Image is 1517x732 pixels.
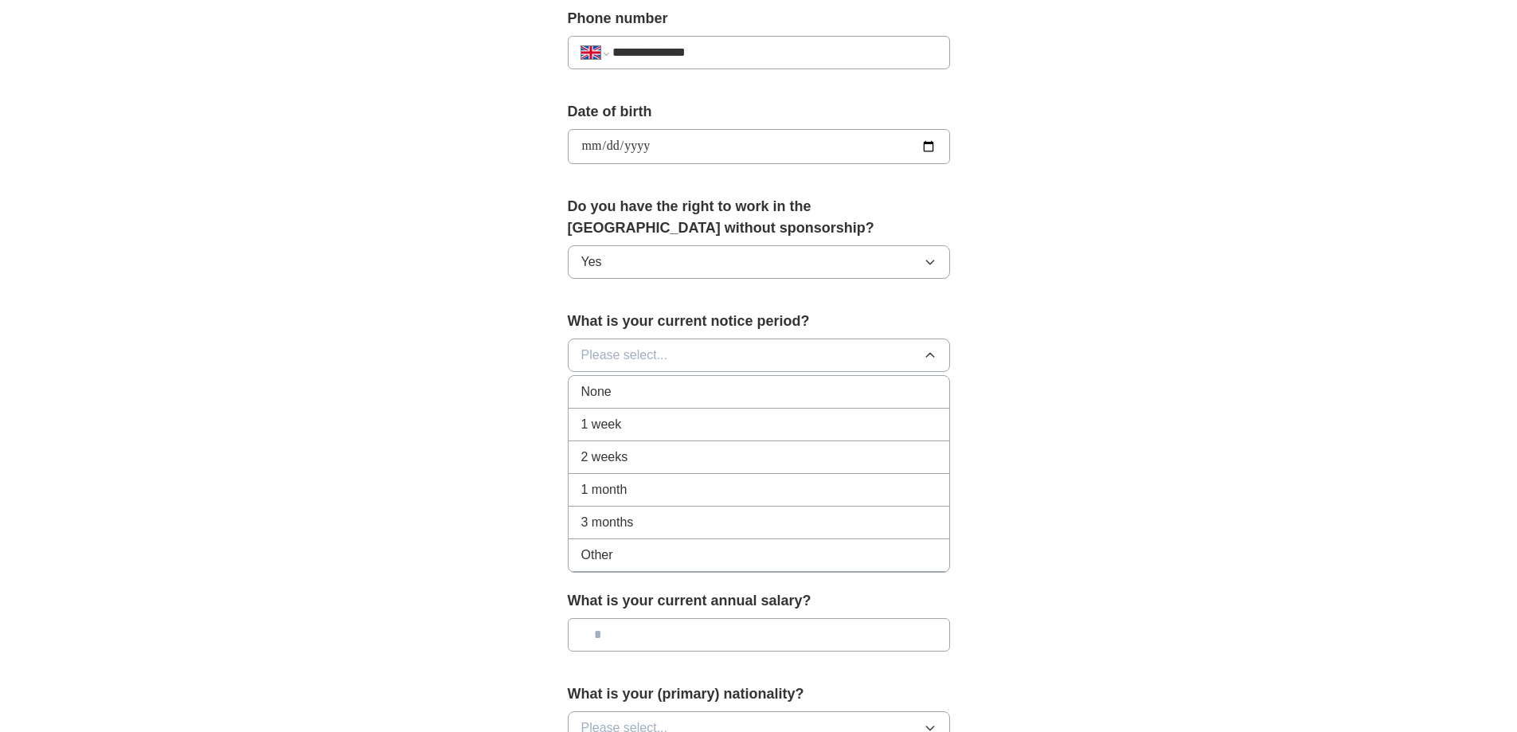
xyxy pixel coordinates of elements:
span: Please select... [581,346,668,365]
span: Other [581,546,613,565]
span: 2 weeks [581,448,628,467]
span: Yes [581,252,602,272]
label: What is your current annual salary? [568,590,950,612]
button: Yes [568,245,950,279]
label: Phone number [568,8,950,29]
span: 1 week [581,415,622,434]
button: Please select... [568,339,950,372]
span: None [581,382,612,401]
label: What is your (primary) nationality? [568,683,950,705]
span: 3 months [581,513,634,532]
span: 1 month [581,480,628,499]
label: Do you have the right to work in the [GEOGRAPHIC_DATA] without sponsorship? [568,196,950,239]
label: Date of birth [568,101,950,123]
label: What is your current notice period? [568,311,950,332]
